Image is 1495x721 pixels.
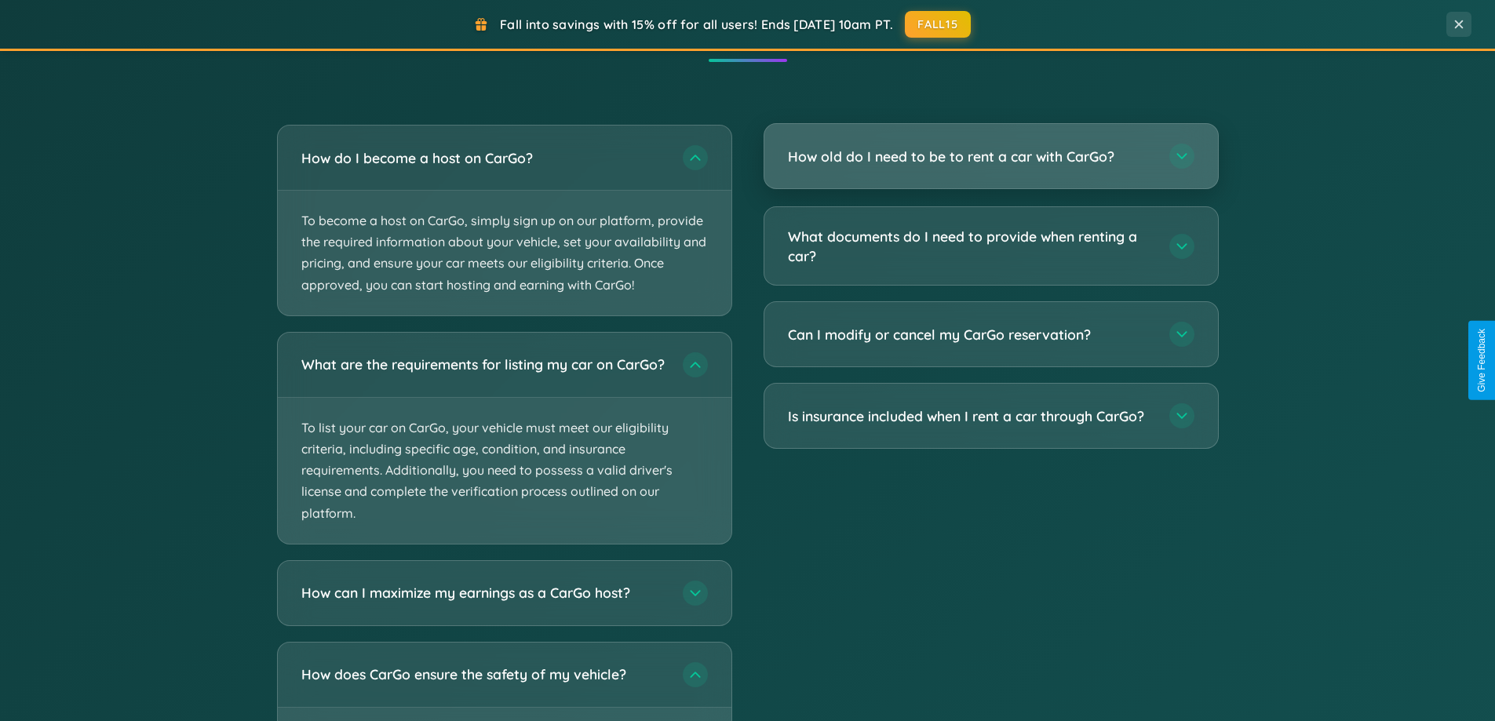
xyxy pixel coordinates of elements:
[788,325,1154,344] h3: Can I modify or cancel my CarGo reservation?
[278,398,731,544] p: To list your car on CarGo, your vehicle must meet our eligibility criteria, including specific ag...
[301,355,667,374] h3: What are the requirements for listing my car on CarGo?
[788,227,1154,265] h3: What documents do I need to provide when renting a car?
[500,16,893,32] span: Fall into savings with 15% off for all users! Ends [DATE] 10am PT.
[788,147,1154,166] h3: How old do I need to be to rent a car with CarGo?
[301,583,667,603] h3: How can I maximize my earnings as a CarGo host?
[278,191,731,315] p: To become a host on CarGo, simply sign up on our platform, provide the required information about...
[301,665,667,684] h3: How does CarGo ensure the safety of my vehicle?
[301,148,667,168] h3: How do I become a host on CarGo?
[788,406,1154,426] h3: Is insurance included when I rent a car through CarGo?
[1476,329,1487,392] div: Give Feedback
[905,11,971,38] button: FALL15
